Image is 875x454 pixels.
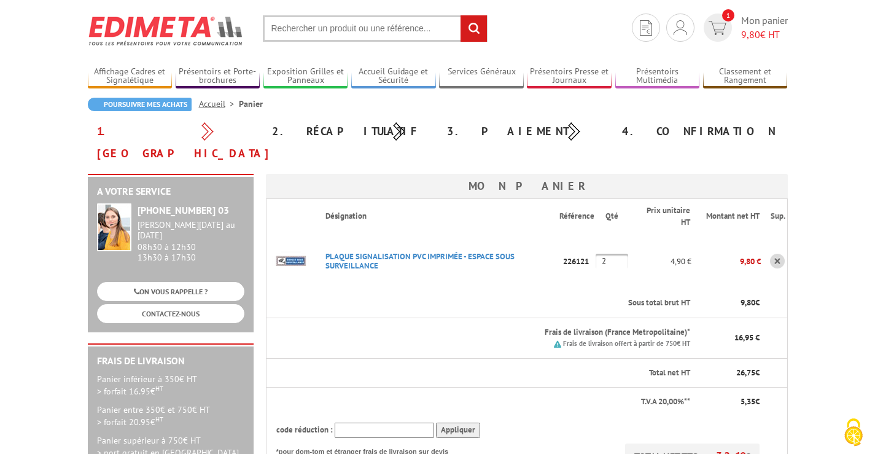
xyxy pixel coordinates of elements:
div: 4. Confirmation [613,120,788,143]
input: rechercher [461,15,487,42]
h3: Mon panier [266,174,788,198]
small: Frais de livraison offert à partir de 750€ HT [563,339,690,348]
span: > forfait 16.95€ [97,386,163,397]
img: devis rapide [640,20,652,36]
sup: HT [155,415,163,423]
th: Qté [596,199,628,234]
span: code réduction : [276,425,333,435]
a: Présentoirs Multimédia [615,66,700,87]
div: 3. Paiement [438,120,613,143]
a: Accueil Guidage et Sécurité [351,66,436,87]
img: Edimeta [88,8,244,53]
img: picto.png [554,340,561,348]
a: Poursuivre mes achats [88,98,192,111]
li: Panier [239,98,263,110]
th: Désignation [316,199,560,234]
a: devis rapide 1 Mon panier 9,80€ HT [701,14,788,42]
div: 2. Récapitulatif [263,120,438,143]
span: Mon panier [741,14,788,42]
p: € [701,396,760,408]
p: Panier entre 350€ et 750€ HT [97,404,244,428]
p: € [701,297,760,309]
a: ON VOUS RAPPELLE ? [97,282,244,301]
img: widget-service.jpg [97,203,131,251]
a: Présentoirs et Porte-brochures [176,66,260,87]
span: > forfait 20.95€ [97,417,163,428]
div: 08h30 à 12h30 13h30 à 17h30 [138,220,244,262]
p: 9,80 € [691,251,761,272]
a: Services Généraux [439,66,524,87]
span: 9,80 [741,28,760,41]
a: Présentoirs Presse et Journaux [527,66,612,87]
p: 4,90 € [628,251,691,272]
th: Sup. [761,199,787,234]
div: [PERSON_NAME][DATE] au [DATE] [138,220,244,241]
a: Classement et Rangement [703,66,788,87]
a: Affichage Cadres et Signalétique [88,66,173,87]
span: 16,95 € [734,332,760,343]
sup: HT [155,384,163,393]
p: Frais de livraison (France Metropolitaine)* [325,327,691,339]
p: 226121 [559,251,596,272]
h2: Frais de Livraison [97,356,244,367]
p: € [701,367,760,379]
a: Accueil [199,98,239,109]
strong: [PHONE_NUMBER] 03 [138,204,229,216]
h2: A votre service [97,186,244,197]
p: Prix unitaire HT [638,205,690,228]
span: 26,75 [736,367,755,378]
button: Cookies (fenêtre modale) [832,412,875,454]
a: Exposition Grilles et Panneaux [263,66,348,87]
a: CONTACTEZ-NOUS [97,304,244,323]
span: 5,35 [741,396,755,407]
img: Cookies (fenêtre modale) [838,417,869,448]
span: 1 [722,9,734,22]
span: 9,80 [741,297,755,308]
input: Appliquer [436,423,480,438]
th: Sous total brut HT [316,289,692,318]
a: PLAQUE SIGNALISATION PVC IMPRIMéE - ESPACE SOUS SURVEILLANCE [325,251,515,271]
img: devis rapide [674,20,687,35]
p: Total net HT [276,367,691,379]
img: PLAQUE SIGNALISATION PVC IMPRIMéE - ESPACE SOUS SURVEILLANCE [266,237,316,286]
img: devis rapide [709,21,726,35]
span: € HT [741,28,788,42]
p: Référence [559,211,594,222]
div: 1. [GEOGRAPHIC_DATA] [88,120,263,165]
input: Rechercher un produit ou une référence... [263,15,488,42]
p: Montant net HT [701,211,760,222]
p: T.V.A 20,00%** [276,396,691,408]
p: Panier inférieur à 350€ HT [97,373,244,397]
